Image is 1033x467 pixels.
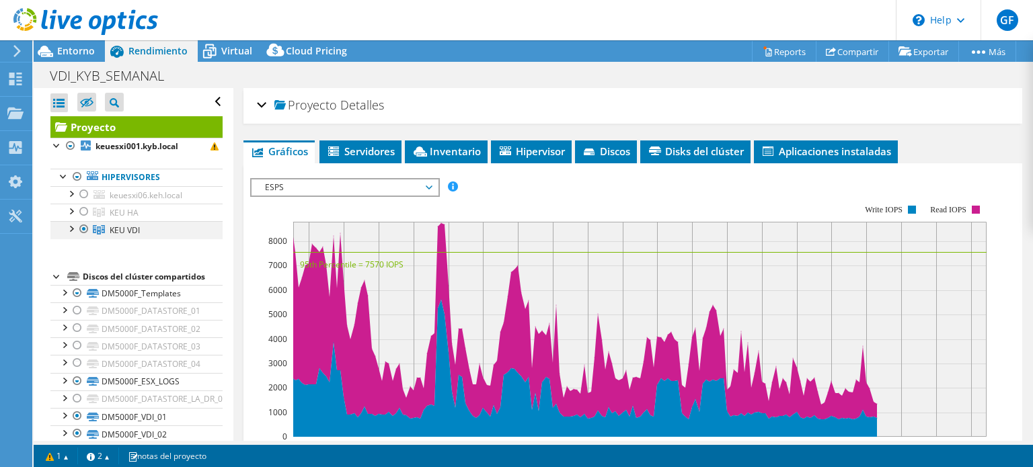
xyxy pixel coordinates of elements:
a: DM5000F_DATASTORE_04 [50,355,223,372]
a: DM5000F_DATASTORE_02 [50,320,223,337]
a: KEU HA [50,204,223,221]
a: keuesxi001.kyb.local [50,138,223,155]
text: 4000 [268,333,287,345]
a: Exportar [888,41,959,62]
span: Entorno [57,44,95,57]
span: Cloud Pricing [286,44,347,57]
span: Servidores [326,144,395,158]
a: DM5000F_Templates [50,285,223,302]
a: keuesxi06.keh.local [50,186,223,204]
text: 0 [282,431,287,442]
span: Proyecto [274,99,337,112]
text: 8000 [268,235,287,247]
svg: \n [913,14,925,26]
text: 5000 [268,308,287,320]
a: Hipervisores [50,169,223,186]
a: Compartir [816,41,889,62]
a: DM5000F_DATASTORE_01 [50,302,223,320]
a: Reports [752,41,816,62]
text: Write IOPS [865,205,903,214]
a: 2 [77,448,119,464]
text: 1000 [268,407,287,418]
span: Inventario [412,144,481,158]
span: KEU VDI [110,224,140,236]
a: DM5000F_VDI_01 [50,408,223,425]
a: DM5000F_DATASTORE_03 [50,337,223,355]
a: notas del proyecto [118,448,216,464]
a: KEU VDI [50,221,223,239]
text: 2000 [268,382,287,393]
span: Discos [582,144,630,158]
text: Read IOPS [931,205,967,214]
b: keuesxi001.kyb.local [95,140,178,152]
span: keuesxi06.keh.local [110,189,182,201]
span: Aplicaciones instaladas [761,144,891,158]
span: ESPS [258,179,431,196]
text: 6000 [268,284,287,296]
span: Disks del clúster [647,144,744,158]
span: Hipervisor [498,144,565,158]
span: KEU HA [110,207,139,218]
span: Detalles [340,97,384,113]
text: 7000 [268,259,287,271]
span: GF [997,9,1018,31]
span: Rendimiento [128,44,188,57]
a: 1 [36,448,78,464]
a: Proyecto [50,116,223,138]
a: DM5000F_VDI_02 [50,425,223,443]
text: 95th Percentile = 7570 IOPS [300,259,404,270]
span: Virtual [221,44,252,57]
a: DM5000F_ESX_LOGS [50,373,223,390]
a: DM5000F_DATASTORE_LA_DR_01 [50,390,223,408]
h1: VDI_KYB_SEMANAL [44,69,185,83]
text: 3000 [268,357,287,369]
span: Gráficos [250,144,308,158]
a: Más [958,41,1016,62]
div: Discos del clúster compartidos [83,269,223,285]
